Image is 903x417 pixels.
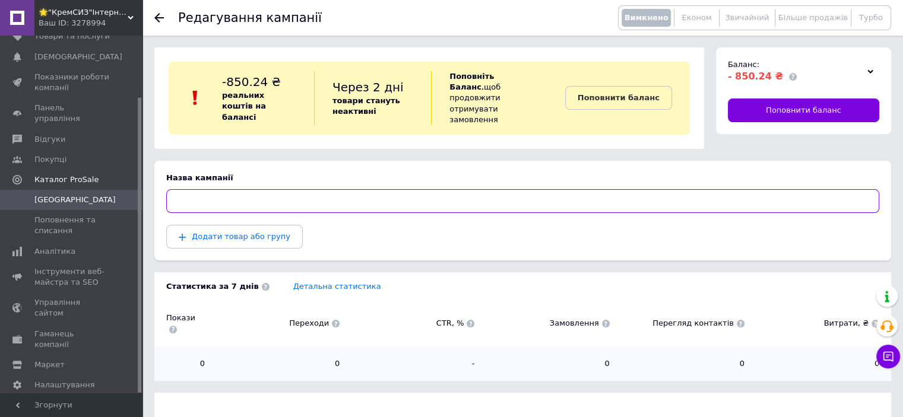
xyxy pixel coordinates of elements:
button: Звичайний [723,9,772,27]
span: Відгуки [34,134,65,145]
span: Поповнити баланс [766,105,841,116]
span: Каталог ProSale [34,174,99,185]
span: Маркет [34,359,65,370]
span: Економ [682,13,711,22]
span: Управління сайтом [34,297,110,319]
span: Панель управління [34,103,110,124]
button: Чат з покупцем [876,345,900,368]
span: Переходи [217,318,340,329]
img: :exclamation: [186,89,204,107]
span: 🌟"КремСИЗ"Інтернет-магазин [39,7,128,18]
a: Поповнити баланс [728,98,879,122]
span: - 850.24 ₴ [728,71,783,82]
a: Поповнити баланс [565,86,672,110]
span: 0 [217,358,340,369]
button: Турбо [854,9,888,27]
div: Редагування кампанії [178,12,322,24]
span: Інструменти веб-майстра та SEO [34,266,110,288]
span: Покупці [34,154,66,165]
span: Аналітика [34,246,75,257]
span: Гаманець компанії [34,329,110,350]
span: Показники роботи компанії [34,72,110,93]
span: Через 2 дні [332,80,404,94]
b: товари стануть неактивні [332,96,400,116]
span: Додати товар або групу [192,232,290,241]
span: Поповнення та списання [34,215,110,236]
span: 0 [756,358,879,369]
span: -850.24 ₴ [222,75,281,89]
button: Більше продажів [778,9,848,27]
span: Налаштування [34,380,95,390]
span: Перегляд контактів [622,318,744,329]
button: Економ [677,9,715,27]
span: Турбо [859,13,883,22]
span: [DEMOGRAPHIC_DATA] [34,52,122,62]
b: Поповніть Баланс [449,72,494,91]
span: Статистика за 7 днів [166,281,270,292]
button: Вимкнено [622,9,671,27]
span: 0 [486,358,609,369]
span: Покази [166,313,205,334]
div: , щоб продовжити отримувати замовлення [431,71,565,125]
span: Звичайний [725,13,769,22]
span: CTR, % [351,318,474,329]
a: Детальна статистика [293,282,381,291]
span: Вимкнено [625,13,668,22]
span: 0 [622,358,744,369]
span: Товари та послуги [34,31,110,42]
span: 0 [166,358,205,369]
span: Витрати, ₴ [756,318,879,329]
b: реальних коштів на балансі [222,91,266,121]
div: Повернутися назад [154,13,164,23]
button: Додати товар або групу [166,225,303,249]
span: [GEOGRAPHIC_DATA] [34,195,116,205]
span: Більше продажів [778,13,848,22]
span: Баланс: [728,60,759,69]
span: Назва кампанії [166,173,233,182]
b: Поповнити баланс [578,93,660,102]
span: - [351,358,474,369]
div: Ваш ID: 3278994 [39,18,142,28]
span: Замовлення [486,318,609,329]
